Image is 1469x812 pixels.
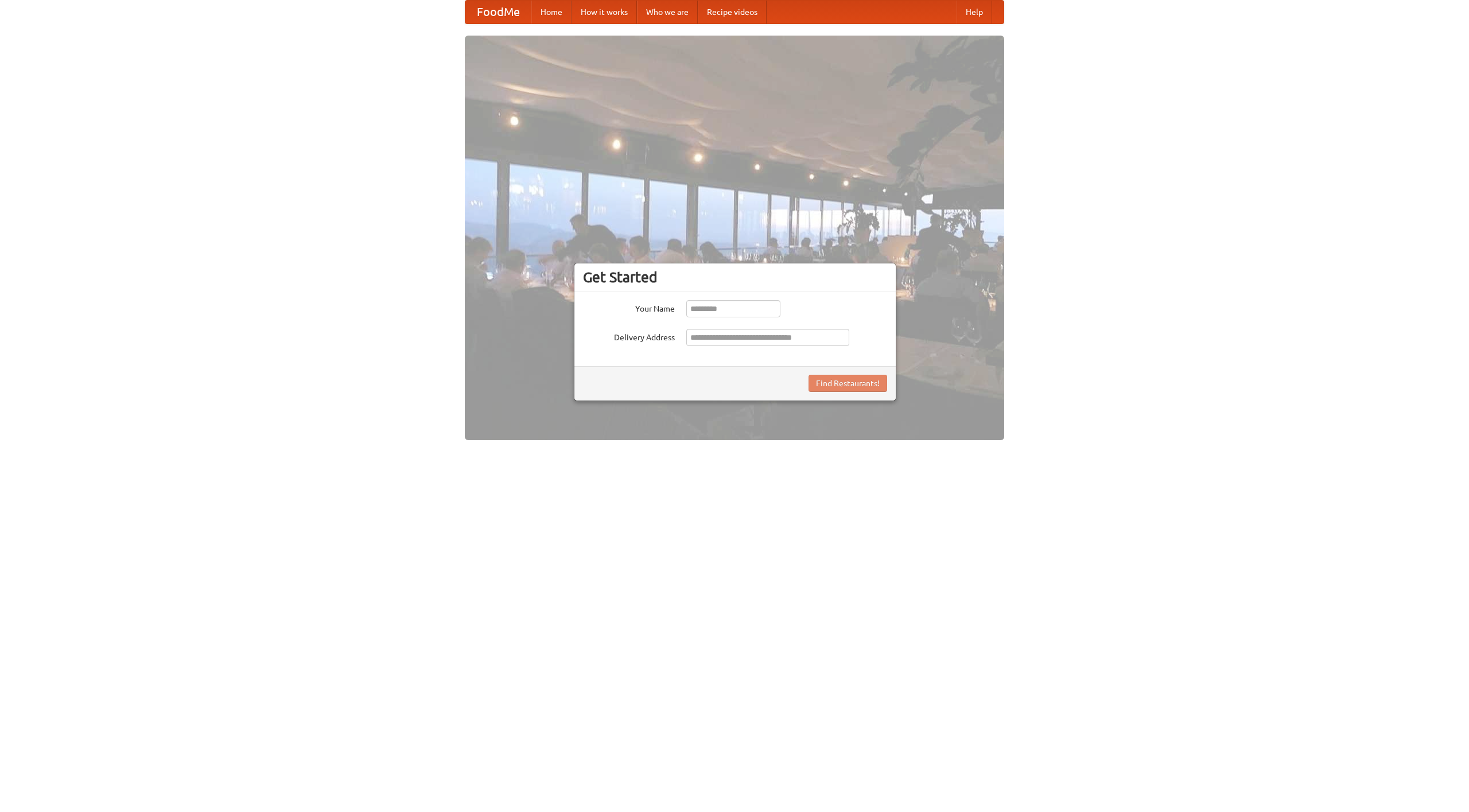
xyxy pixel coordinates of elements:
a: How it works [572,1,637,24]
label: Delivery Address [583,329,675,343]
a: Help [957,1,992,24]
a: Home [531,1,572,24]
h3: Get Started [583,269,887,286]
label: Your Name [583,300,675,314]
a: Who we are [637,1,698,24]
a: FoodMe [465,1,531,24]
a: Recipe videos [698,1,767,24]
button: Find Restaurants! [809,375,887,392]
